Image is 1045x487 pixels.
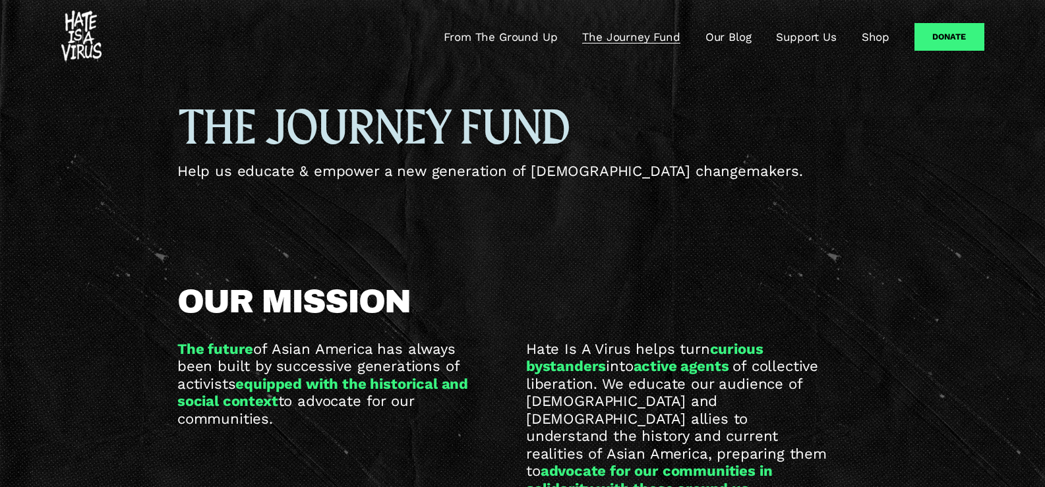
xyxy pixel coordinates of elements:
[776,29,836,45] a: Support Us
[177,284,410,319] span: OUR MISSION
[914,23,984,51] a: Donate
[526,340,710,357] span: Hate Is A Virus helps turn
[177,340,464,392] span: of Asian America has always been built by successive generations of activists
[177,340,253,357] strong: The future
[526,340,767,375] strong: curious bystanders
[705,29,752,45] a: Our Blog
[177,99,570,159] span: THE JOURNEY FUND
[177,162,803,179] span: Help us educate & empower a new generation of [DEMOGRAPHIC_DATA] changemakers.
[526,357,832,479] span: of collective liberation. We educate our audience of [DEMOGRAPHIC_DATA] and [DEMOGRAPHIC_DATA] al...
[582,29,680,45] a: The Journey Fund
[634,357,729,374] strong: active agents
[606,357,633,374] span: into
[444,29,557,45] a: From The Ground Up
[177,375,472,410] strong: equipped with the historical and social context
[61,11,102,63] img: #HATEISAVIRUS
[862,29,889,45] a: Shop
[177,392,419,427] span: to advocate for our communities.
